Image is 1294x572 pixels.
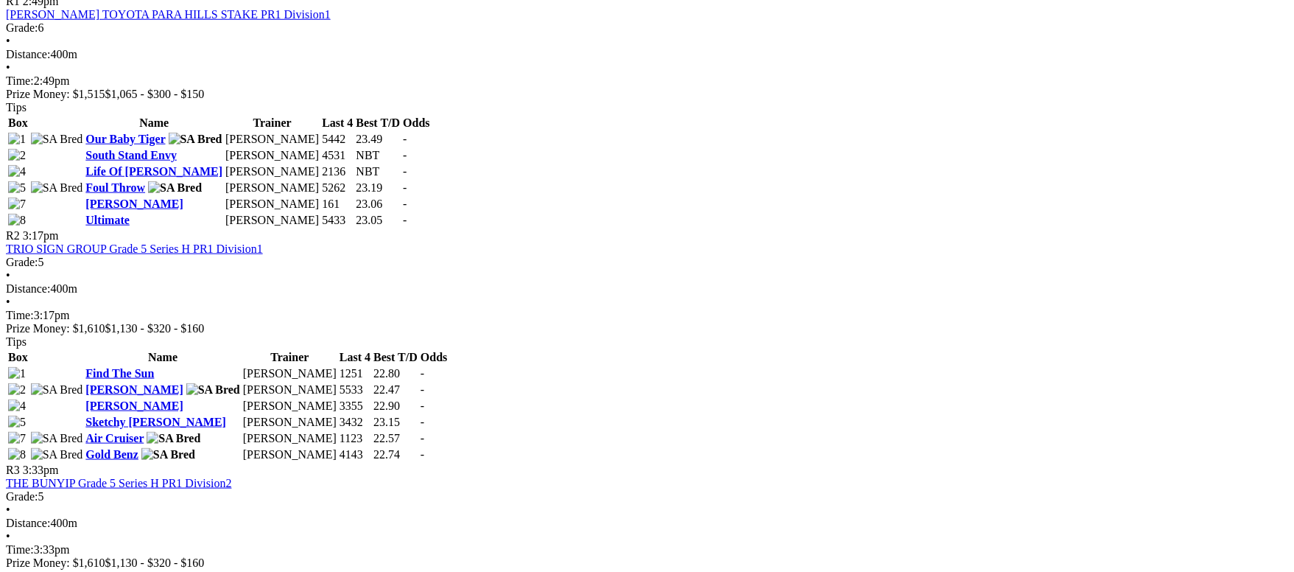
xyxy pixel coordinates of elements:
[242,447,337,462] td: [PERSON_NAME]
[6,35,10,47] span: •
[23,229,59,242] span: 3:17pm
[225,116,320,130] th: Trainer
[6,477,232,489] a: THE BUNYIP Grade 5 Series H PR1 Division2
[225,164,320,179] td: [PERSON_NAME]
[8,432,26,445] img: 7
[355,148,401,163] td: NBT
[6,282,1288,296] div: 400m
[403,214,407,226] span: -
[6,322,1288,335] div: Prize Money: $1,610
[242,399,337,414] td: [PERSON_NAME]
[242,415,337,430] td: [PERSON_NAME]
[421,400,424,412] span: -
[6,557,1288,570] div: Prize Money: $1,610
[373,366,418,381] td: 22.80
[8,351,28,363] span: Box
[6,61,10,74] span: •
[6,490,1288,503] div: 5
[31,432,83,445] img: SA Bred
[85,350,241,365] th: Name
[8,181,26,195] img: 5
[141,448,195,461] img: SA Bred
[8,367,26,380] img: 1
[8,400,26,413] img: 4
[225,213,320,228] td: [PERSON_NAME]
[373,447,418,462] td: 22.74
[225,197,320,212] td: [PERSON_NAME]
[321,116,354,130] th: Last 4
[8,448,26,461] img: 8
[85,448,138,461] a: Gold Benz
[6,335,27,348] span: Tips
[85,181,145,194] a: Foul Throw
[148,181,202,195] img: SA Bred
[31,383,83,397] img: SA Bred
[339,350,371,365] th: Last 4
[85,116,223,130] th: Name
[6,296,10,308] span: •
[242,383,337,397] td: [PERSON_NAME]
[339,415,371,430] td: 3432
[225,181,320,195] td: [PERSON_NAME]
[403,198,407,210] span: -
[355,197,401,212] td: 23.06
[373,431,418,446] td: 22.57
[6,88,1288,101] div: Prize Money: $1,515
[6,8,331,21] a: [PERSON_NAME] TOYOTA PARA HILLS STAKE PR1 Division1
[6,530,10,543] span: •
[105,557,205,569] span: $1,130 - $320 - $160
[85,400,183,412] a: [PERSON_NAME]
[421,448,424,461] span: -
[6,48,1288,61] div: 400m
[186,383,240,397] img: SA Bred
[373,350,418,365] th: Best T/D
[242,366,337,381] td: [PERSON_NAME]
[355,116,401,130] th: Best T/D
[85,383,183,396] a: [PERSON_NAME]
[355,132,401,147] td: 23.49
[321,181,354,195] td: 5262
[6,256,38,268] span: Grade:
[85,432,144,444] a: Air Cruiser
[6,309,34,321] span: Time:
[355,164,401,179] td: NBT
[31,133,83,146] img: SA Bred
[6,21,38,34] span: Grade:
[6,229,20,242] span: R2
[6,269,10,282] span: •
[8,165,26,178] img: 4
[6,74,34,87] span: Time:
[6,21,1288,35] div: 6
[85,133,165,145] a: Our Baby Tiger
[339,383,371,397] td: 5533
[421,367,424,380] span: -
[85,214,130,226] a: Ultimate
[421,432,424,444] span: -
[403,181,407,194] span: -
[403,133,407,145] span: -
[339,399,371,414] td: 3355
[6,74,1288,88] div: 2:49pm
[8,116,28,129] span: Box
[8,133,26,146] img: 1
[85,165,222,178] a: Life Of [PERSON_NAME]
[85,149,177,161] a: South Stand Envy
[373,399,418,414] td: 22.90
[339,431,371,446] td: 1123
[225,148,320,163] td: [PERSON_NAME]
[8,198,26,211] img: 7
[8,214,26,227] img: 8
[6,282,50,295] span: Distance:
[8,149,26,162] img: 2
[355,213,401,228] td: 23.05
[6,48,50,60] span: Distance:
[6,464,20,476] span: R3
[23,464,59,476] span: 3:33pm
[242,431,337,446] td: [PERSON_NAME]
[6,517,50,529] span: Distance:
[321,132,354,147] td: 5442
[402,116,430,130] th: Odds
[420,350,448,365] th: Odds
[147,432,200,445] img: SA Bred
[31,448,83,461] img: SA Bred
